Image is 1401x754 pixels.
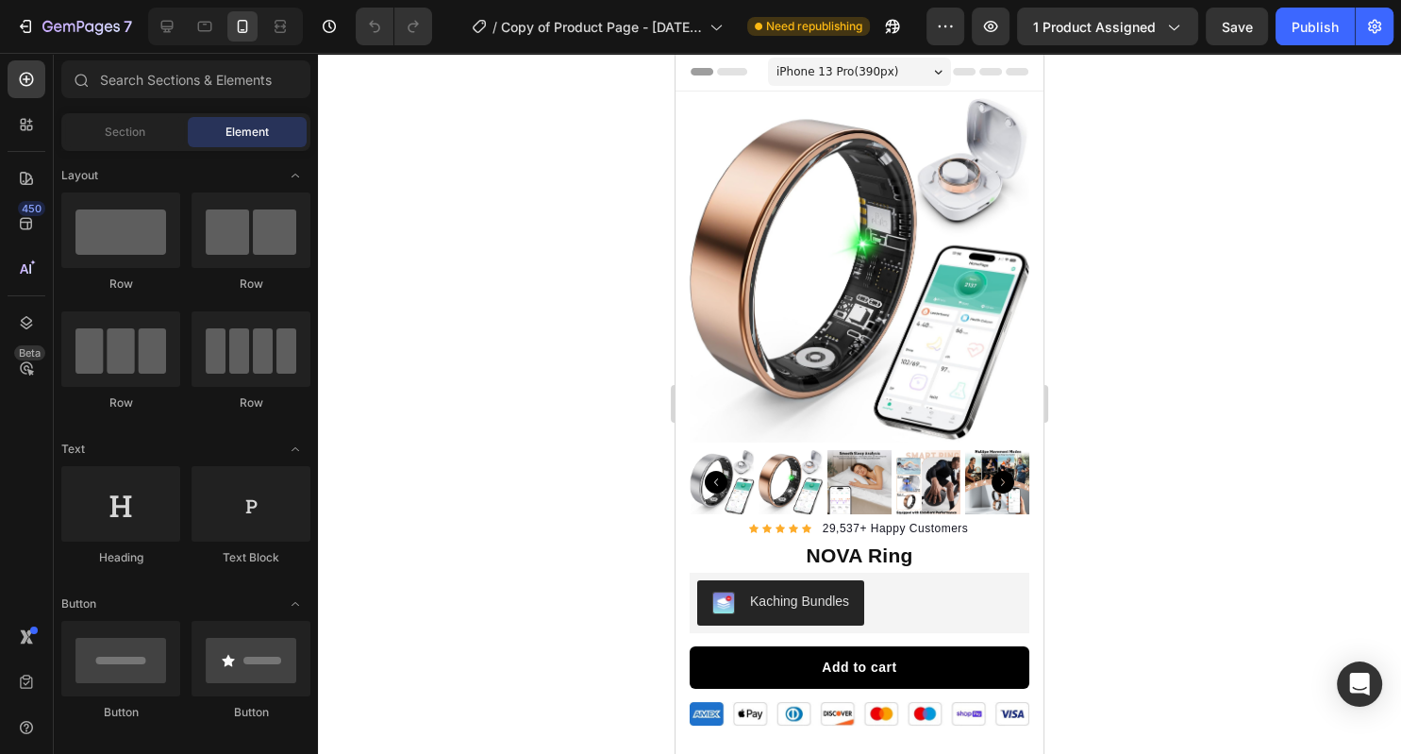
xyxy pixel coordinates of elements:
[280,434,310,464] span: Toggle open
[192,276,310,293] div: Row
[105,124,145,141] span: Section
[61,60,310,98] input: Search Sections & Elements
[192,549,310,566] div: Text Block
[192,704,310,721] div: Button
[280,589,310,619] span: Toggle open
[14,345,45,360] div: Beta
[675,53,1043,754] iframe: Design area
[501,17,702,37] span: Copy of Product Page - [DATE] 17:15:04
[766,18,862,35] span: Need republishing
[8,8,141,45] button: 7
[61,595,96,612] span: Button
[18,201,45,216] div: 450
[1017,8,1198,45] button: 1 product assigned
[492,17,497,37] span: /
[280,160,310,191] span: Toggle open
[1337,662,1382,707] div: Open Intercom Messenger
[356,8,432,45] div: Undo/Redo
[61,276,180,293] div: Row
[1276,8,1355,45] button: Publish
[61,549,180,566] div: Heading
[124,15,132,38] p: 7
[1206,8,1268,45] button: Save
[61,394,180,411] div: Row
[61,441,85,458] span: Text
[61,167,98,184] span: Layout
[1292,17,1339,37] div: Publish
[225,124,269,141] span: Element
[1033,17,1156,37] span: 1 product assigned
[61,704,180,721] div: Button
[1222,19,1253,35] span: Save
[192,394,310,411] div: Row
